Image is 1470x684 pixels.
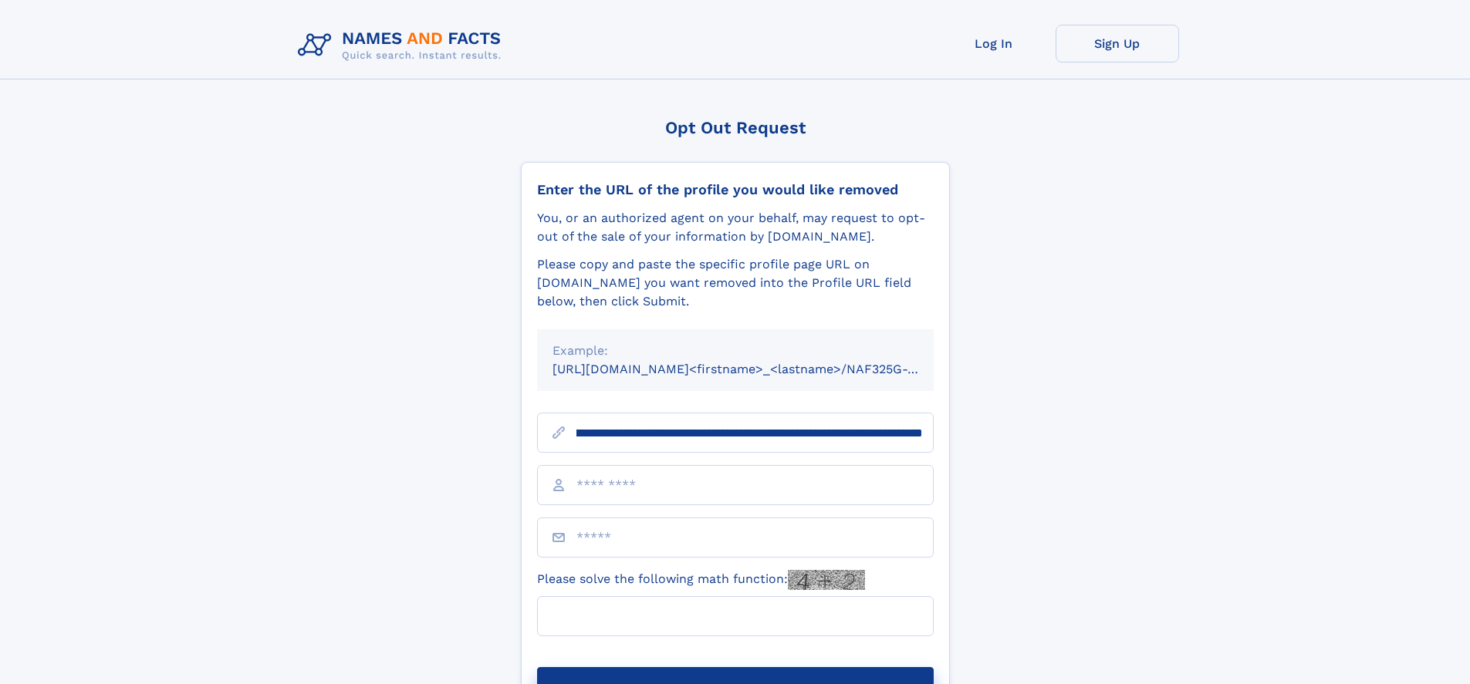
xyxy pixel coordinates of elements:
[932,25,1056,62] a: Log In
[553,342,918,360] div: Example:
[537,209,934,246] div: You, or an authorized agent on your behalf, may request to opt-out of the sale of your informatio...
[292,25,514,66] img: Logo Names and Facts
[537,570,865,590] label: Please solve the following math function:
[553,362,963,376] small: [URL][DOMAIN_NAME]<firstname>_<lastname>/NAF325G-xxxxxxxx
[537,181,934,198] div: Enter the URL of the profile you would like removed
[537,255,934,311] div: Please copy and paste the specific profile page URL on [DOMAIN_NAME] you want removed into the Pr...
[1056,25,1179,62] a: Sign Up
[521,118,950,137] div: Opt Out Request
